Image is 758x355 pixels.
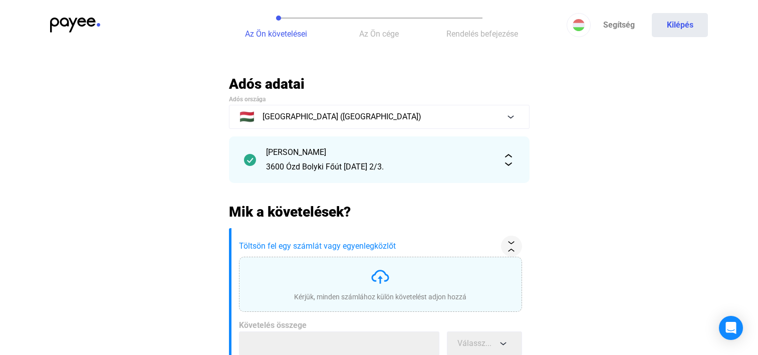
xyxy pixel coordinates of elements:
button: 🇭🇺[GEOGRAPHIC_DATA] ([GEOGRAPHIC_DATA]) [229,105,530,129]
a: Segítség [591,13,647,37]
h2: Mik a követelések? [229,203,530,221]
span: Rendelés befejezése [446,29,518,39]
div: 3600 Ózd Bolyki Főút [DATE] 2/3. [266,161,492,173]
img: upload-cloud [370,267,390,287]
img: payee-logo [50,18,100,33]
button: collapse [501,236,522,257]
span: Az Ön cége [359,29,399,39]
img: expand [502,154,515,166]
span: Töltsön fel egy számlát vagy egyenlegközlőt [239,240,497,252]
div: Kérjük, minden számlához külön követelést adjon hozzá [294,292,466,302]
span: Követelés összege [239,320,307,330]
img: HU [573,19,585,31]
div: [PERSON_NAME] [266,146,492,158]
span: [GEOGRAPHIC_DATA] ([GEOGRAPHIC_DATA]) [263,111,421,123]
span: Adós országa [229,96,266,103]
h2: Adós adatai [229,75,530,93]
button: HU [567,13,591,37]
span: 🇭🇺 [239,111,255,123]
div: Open Intercom Messenger [719,316,743,340]
img: collapse [506,241,517,252]
span: Válassz... [457,338,491,348]
img: checkmark-darker-green-circle [244,154,256,166]
span: Az Ön követelései [245,29,307,39]
button: Kilépés [652,13,708,37]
